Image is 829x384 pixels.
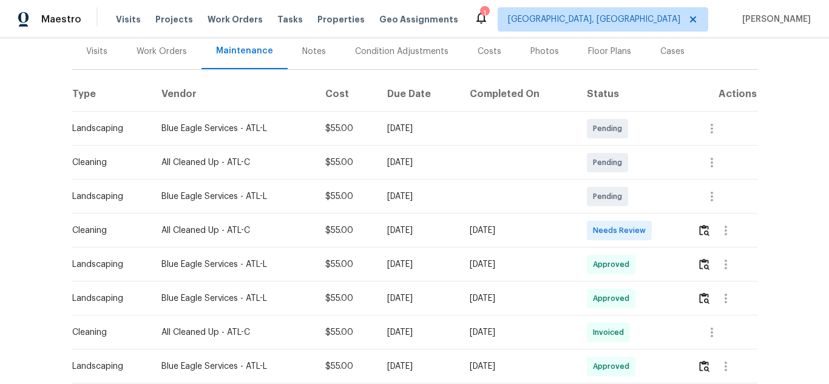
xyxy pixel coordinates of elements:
[697,284,711,313] button: Review Icon
[387,157,450,169] div: [DATE]
[161,190,306,203] div: Blue Eagle Services - ATL-L
[161,157,306,169] div: All Cleaned Up - ATL-C
[152,78,316,112] th: Vendor
[697,250,711,279] button: Review Icon
[325,157,368,169] div: $55.00
[161,292,306,305] div: Blue Eagle Services - ATL-L
[355,45,448,58] div: Condition Adjustments
[325,292,368,305] div: $55.00
[593,224,651,237] span: Needs Review
[387,123,450,135] div: [DATE]
[688,78,757,112] th: Actions
[470,224,567,237] div: [DATE]
[161,224,306,237] div: All Cleaned Up - ATL-C
[325,123,368,135] div: $55.00
[699,258,709,270] img: Review Icon
[593,157,627,169] span: Pending
[325,326,368,339] div: $55.00
[72,123,142,135] div: Landscaping
[277,15,303,24] span: Tasks
[161,360,306,372] div: Blue Eagle Services - ATL-L
[387,326,450,339] div: [DATE]
[530,45,559,58] div: Photos
[216,45,273,57] div: Maintenance
[593,258,634,271] span: Approved
[470,292,567,305] div: [DATE]
[470,326,567,339] div: [DATE]
[72,360,142,372] div: Landscaping
[387,224,450,237] div: [DATE]
[325,224,368,237] div: $55.00
[208,13,263,25] span: Work Orders
[72,326,142,339] div: Cleaning
[699,224,709,236] img: Review Icon
[588,45,631,58] div: Floor Plans
[470,258,567,271] div: [DATE]
[697,216,711,245] button: Review Icon
[593,360,634,372] span: Approved
[325,258,368,271] div: $55.00
[593,190,627,203] span: Pending
[116,13,141,25] span: Visits
[72,258,142,271] div: Landscaping
[737,13,811,25] span: [PERSON_NAME]
[697,352,711,381] button: Review Icon
[72,78,152,112] th: Type
[387,360,450,372] div: [DATE]
[593,123,627,135] span: Pending
[387,190,450,203] div: [DATE]
[161,123,306,135] div: Blue Eagle Services - ATL-L
[699,360,709,372] img: Review Icon
[72,190,142,203] div: Landscaping
[387,292,450,305] div: [DATE]
[161,258,306,271] div: Blue Eagle Services - ATL-L
[316,78,377,112] th: Cost
[72,157,142,169] div: Cleaning
[593,292,634,305] span: Approved
[86,45,107,58] div: Visits
[317,13,365,25] span: Properties
[72,224,142,237] div: Cleaning
[325,360,368,372] div: $55.00
[302,45,326,58] div: Notes
[72,292,142,305] div: Landscaping
[137,45,187,58] div: Work Orders
[155,13,193,25] span: Projects
[379,13,458,25] span: Geo Assignments
[41,13,81,25] span: Maestro
[508,13,680,25] span: [GEOGRAPHIC_DATA], [GEOGRAPHIC_DATA]
[699,292,709,304] img: Review Icon
[387,258,450,271] div: [DATE]
[593,326,629,339] span: Invoiced
[377,78,460,112] th: Due Date
[460,78,577,112] th: Completed On
[470,360,567,372] div: [DATE]
[478,45,501,58] div: Costs
[325,190,368,203] div: $55.00
[161,326,306,339] div: All Cleaned Up - ATL-C
[660,45,685,58] div: Cases
[577,78,688,112] th: Status
[480,7,489,19] div: 1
